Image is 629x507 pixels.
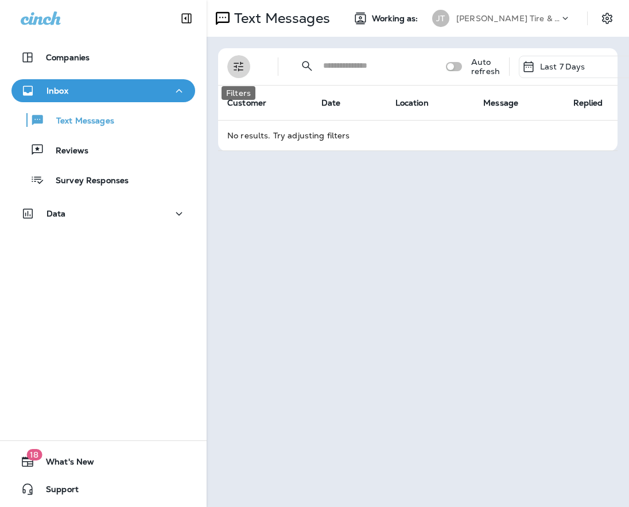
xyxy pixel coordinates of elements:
span: Customer [227,98,266,108]
p: Companies [46,53,90,62]
button: Filters [227,55,250,78]
button: 18What's New [11,450,195,473]
p: Data [46,209,66,218]
p: Text Messages [230,10,330,27]
p: Survey Responses [44,176,129,187]
div: Filters [222,86,255,100]
p: Inbox [46,86,68,95]
button: Survey Responses [11,168,195,192]
p: Last 7 Days [540,62,585,71]
span: What's New [34,457,94,471]
button: Text Messages [11,108,195,132]
span: Message [483,98,518,108]
button: Inbox [11,79,195,102]
button: Collapse Search [296,55,319,78]
button: Settings [597,8,618,29]
span: Support [34,485,79,498]
button: Companies [11,46,195,69]
p: Auto refresh [471,57,500,76]
span: Working as: [372,14,421,24]
button: Data [11,202,195,225]
button: Reviews [11,138,195,162]
p: [PERSON_NAME] Tire & Auto [456,14,560,23]
span: Replied [573,98,603,108]
span: 18 [26,449,42,460]
button: Collapse Sidebar [170,7,203,30]
p: Text Messages [45,116,114,127]
div: JT [432,10,449,27]
span: Location [395,98,429,108]
p: Reviews [44,146,88,157]
button: Support [11,478,195,501]
span: Date [321,98,341,108]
